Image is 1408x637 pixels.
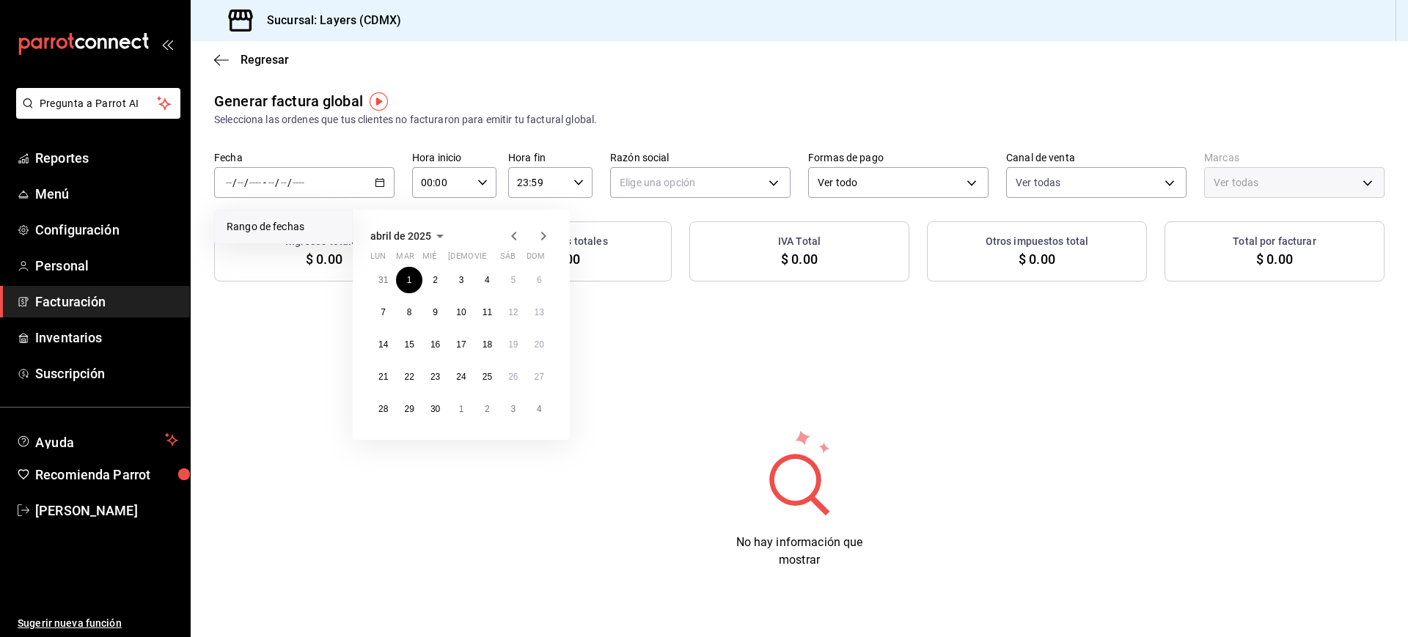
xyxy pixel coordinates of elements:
[378,404,388,414] abbr: 28 de abril de 2025
[1214,175,1258,190] span: Ver todas
[474,331,500,358] button: 18 de abril de 2025
[508,152,593,163] label: Hora fin
[474,364,500,390] button: 25 de abril de 2025
[412,152,496,163] label: Hora inicio
[508,372,518,382] abbr: 26 de abril de 2025
[456,372,466,382] abbr: 24 de abril de 2025
[736,535,863,567] span: No hay información que mostrar
[459,404,464,414] abbr: 1 de mayo de 2025
[537,404,542,414] abbr: 4 de mayo de 2025
[275,177,279,188] span: /
[370,299,396,325] button: 7 de abril de 2025
[430,372,440,382] abbr: 23 de abril de 2025
[35,292,178,312] span: Facturación
[1016,175,1060,190] span: Ver todas
[537,275,542,285] abbr: 6 de abril de 2025
[241,53,289,67] span: Regresar
[214,53,289,67] button: Regresar
[527,396,552,422] button: 4 de mayo de 2025
[474,267,500,293] button: 4 de abril de 2025
[535,339,544,350] abbr: 20 de abril de 2025
[370,364,396,390] button: 21 de abril de 2025
[422,251,436,267] abbr: miércoles
[378,372,388,382] abbr: 21 de abril de 2025
[214,112,1385,128] div: Selecciona las ordenes que tus clientes no facturaron para emitir tu factural global.
[232,177,237,188] span: /
[448,299,474,325] button: 10 de abril de 2025
[500,299,526,325] button: 12 de abril de 2025
[527,267,552,293] button: 6 de abril de 2025
[35,184,178,204] span: Menú
[244,177,249,188] span: /
[485,404,490,414] abbr: 2 de mayo de 2025
[778,234,821,249] h3: IVA Total
[214,152,395,163] label: Fecha
[500,331,526,358] button: 19 de abril de 2025
[35,256,178,276] span: Personal
[18,616,178,631] span: Sugerir nueva función
[527,299,552,325] button: 13 de abril de 2025
[225,177,232,188] input: --
[430,404,440,414] abbr: 30 de abril de 2025
[483,339,492,350] abbr: 18 de abril de 2025
[610,167,791,198] div: Elige una opción
[268,177,275,188] input: --
[306,249,342,269] span: $ 0.00
[407,275,412,285] abbr: 1 de abril de 2025
[237,177,244,188] input: --
[510,404,516,414] abbr: 3 de mayo de 2025
[396,396,422,422] button: 29 de abril de 2025
[404,404,414,414] abbr: 29 de abril de 2025
[610,152,791,163] label: Razón social
[456,307,466,317] abbr: 10 de abril de 2025
[404,372,414,382] abbr: 22 de abril de 2025
[483,372,492,382] abbr: 25 de abril de 2025
[422,364,448,390] button: 23 de abril de 2025
[474,251,486,267] abbr: viernes
[500,396,526,422] button: 3 de mayo de 2025
[161,38,173,50] button: open_drawer_menu
[422,396,448,422] button: 30 de abril de 2025
[396,331,422,358] button: 15 de abril de 2025
[370,227,449,245] button: abril de 2025
[396,299,422,325] button: 8 de abril de 2025
[422,267,448,293] button: 2 de abril de 2025
[249,177,262,188] input: ----
[404,339,414,350] abbr: 15 de abril de 2025
[35,328,178,347] span: Inventarios
[527,251,545,267] abbr: domingo
[40,96,158,111] span: Pregunta a Parrot AI
[448,396,474,422] button: 1 de mayo de 2025
[370,267,396,293] button: 31 de marzo de 2025
[510,275,516,285] abbr: 5 de abril de 2025
[263,177,266,188] span: -
[396,267,422,293] button: 1 de abril de 2025
[287,177,292,188] span: /
[448,331,474,358] button: 17 de abril de 2025
[474,299,500,325] button: 11 de abril de 2025
[35,220,178,240] span: Configuración
[381,307,386,317] abbr: 7 de abril de 2025
[370,92,388,111] img: Tooltip marker
[396,364,422,390] button: 22 de abril de 2025
[508,307,518,317] abbr: 12 de abril de 2025
[35,148,178,168] span: Reportes
[808,152,989,163] label: Formas de pago
[1019,249,1055,269] span: $ 0.00
[396,251,414,267] abbr: martes
[459,275,464,285] abbr: 3 de abril de 2025
[508,339,518,350] abbr: 19 de abril de 2025
[485,275,490,285] abbr: 4 de abril de 2025
[527,331,552,358] button: 20 de abril de 2025
[378,275,388,285] abbr: 31 de marzo de 2025
[500,251,516,267] abbr: sábado
[292,177,305,188] input: ----
[433,307,438,317] abbr: 9 de abril de 2025
[370,331,396,358] button: 14 de abril de 2025
[10,106,180,122] a: Pregunta a Parrot AI
[1006,152,1187,163] label: Canal de venta
[433,275,438,285] abbr: 2 de abril de 2025
[808,167,989,198] div: Ver todo
[370,396,396,422] button: 28 de abril de 2025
